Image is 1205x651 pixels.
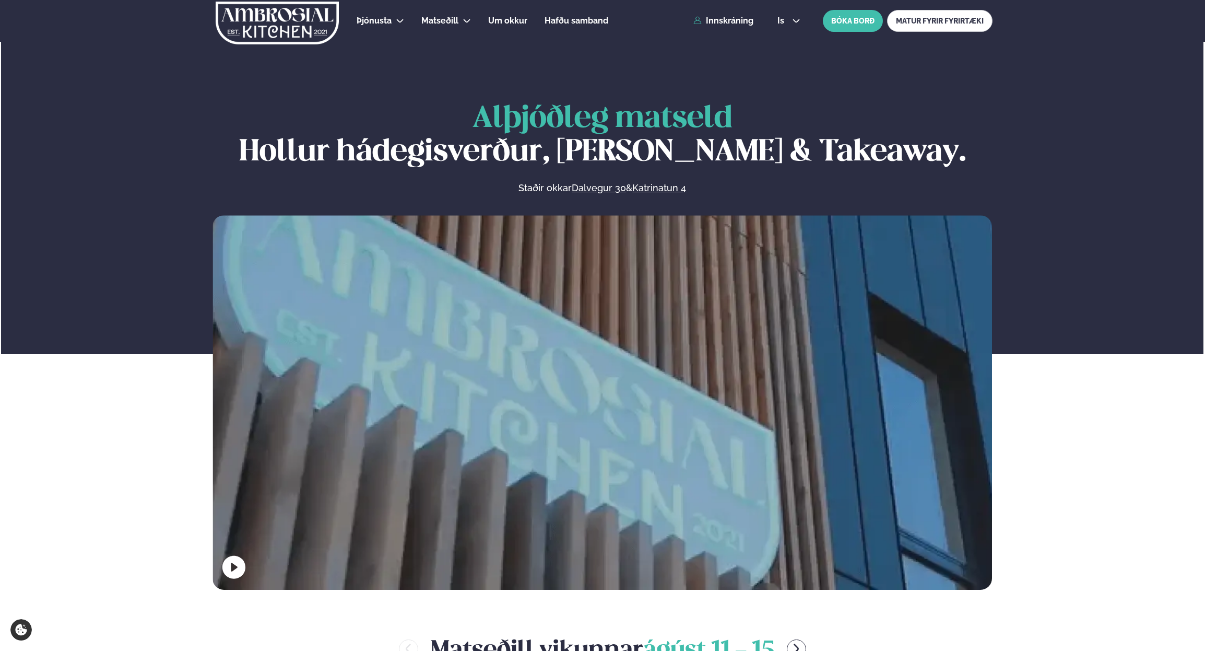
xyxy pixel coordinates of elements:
span: Þjónusta [357,16,392,26]
button: is [769,17,808,25]
a: Hafðu samband [545,15,608,27]
a: Þjónusta [357,15,392,27]
a: Matseðill [421,15,458,27]
a: Katrinatun 4 [632,182,686,194]
a: MATUR FYRIR FYRIRTÆKI [887,10,993,32]
span: Matseðill [421,16,458,26]
img: logo [215,2,340,44]
span: is [777,17,787,25]
span: Hafðu samband [545,16,608,26]
a: Dalvegur 30 [572,182,626,194]
a: Cookie settings [10,619,32,641]
h1: Hollur hádegisverður, [PERSON_NAME] & Takeaway. [212,102,992,169]
button: BÓKA BORÐ [823,10,883,32]
a: Um okkur [488,15,527,27]
span: Um okkur [488,16,527,26]
p: Staðir okkar & [405,182,800,194]
a: Innskráning [693,16,753,26]
span: Alþjóðleg matseld [472,104,733,133]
